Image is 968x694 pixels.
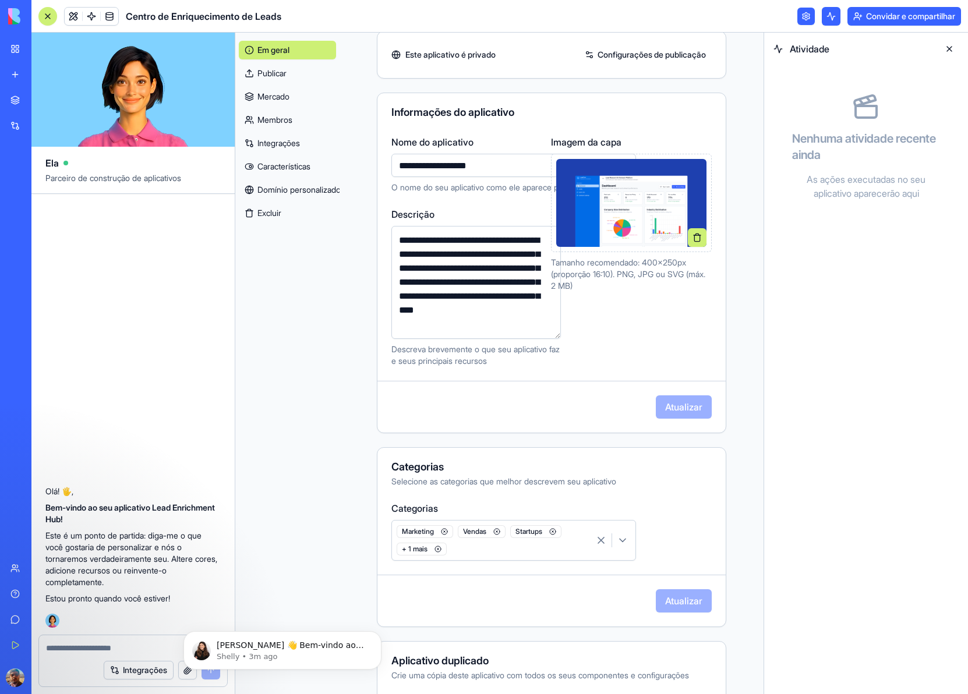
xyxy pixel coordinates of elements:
font: Membros [257,115,292,125]
font: Categorias [391,461,444,473]
font: Vendas [463,527,486,536]
font: O nome do seu aplicativo como ele aparece para os usuários [391,182,614,192]
font: Domínio personalizado [257,185,341,194]
img: Pré-visualização [556,159,706,247]
font: Integrações [123,665,167,675]
font: Startups [515,527,542,536]
font: Bem-vindo ao seu aplicativo Lead Enrichment Hub! [45,502,215,524]
img: logotipo [8,8,80,24]
font: Nenhuma atividade recente ainda [792,132,936,162]
a: Domínio personalizado [239,180,336,199]
font: As ações executadas no seu aplicativo aparecerão aqui [807,173,925,199]
a: Integrações [239,134,336,153]
font: Convidar e compartilhar [866,11,955,21]
font: Ela [45,157,59,169]
font: Nome do aplicativo [391,136,474,148]
button: MarketingVendasStartups+ 1 mais [391,520,636,561]
font: Publicar [257,68,287,78]
font: Aplicativo duplicado [391,654,489,667]
font: Este aplicativo é privado [405,49,496,59]
font: Informações do aplicativo [391,106,514,118]
font: Descreva brevemente o que seu aplicativo faz e seus principais recursos [391,344,560,366]
img: Ella_00000_wcx2te.png [45,614,59,628]
font: Olá! 🖐️, [45,486,73,496]
font: Este é um ponto de partida: diga-me o que você gostaria de personalizar e nós o tornaremos verdad... [45,530,217,587]
a: Características [239,157,336,176]
font: Centro de Enriquecimento de Leads [126,10,281,22]
a: Membros [239,111,336,129]
font: Características [257,161,310,171]
font: + 1 mais [402,544,428,553]
font: Atividade [790,43,829,55]
img: ACg8ocK8vbnij4d9q7LdM5xJ6L0Be3ilWwEJYoe0YasPB6p80FMRYj44vw=s96-c [6,668,24,687]
font: Imagem da capa [551,136,621,148]
a: Configurações de publicação [579,45,712,64]
a: Em geral [239,41,336,59]
font: Em geral [257,45,289,55]
font: Mercado [257,91,289,101]
font: Estou pronto quando você estiver! [45,593,170,603]
font: Selecione as categorias que melhor descrevem seu aplicativo [391,476,616,486]
button: Excluir [239,204,336,222]
font: Excluir [257,208,281,218]
button: Integrações [104,661,174,679]
iframe: Mensagem de notificação do intercomunicador [166,607,399,688]
font: Configurações de publicação [598,49,706,59]
font: Integrações [257,138,300,148]
font: Parceiro de construção de aplicativos [45,173,181,183]
a: Mercado [239,87,336,106]
a: Publicar [239,64,336,83]
font: Descrição [391,208,434,220]
font: Categorias [391,502,438,514]
font: Marketing [402,527,434,536]
button: Convidar e compartilhar [847,7,961,26]
font: Crie uma cópia deste aplicativo com todos os seus componentes e configurações [391,670,689,680]
font: Tamanho recomendado: 400x250px (proporção 16:10). PNG, JPG ou SVG (máx. 2 MB) [551,257,705,291]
